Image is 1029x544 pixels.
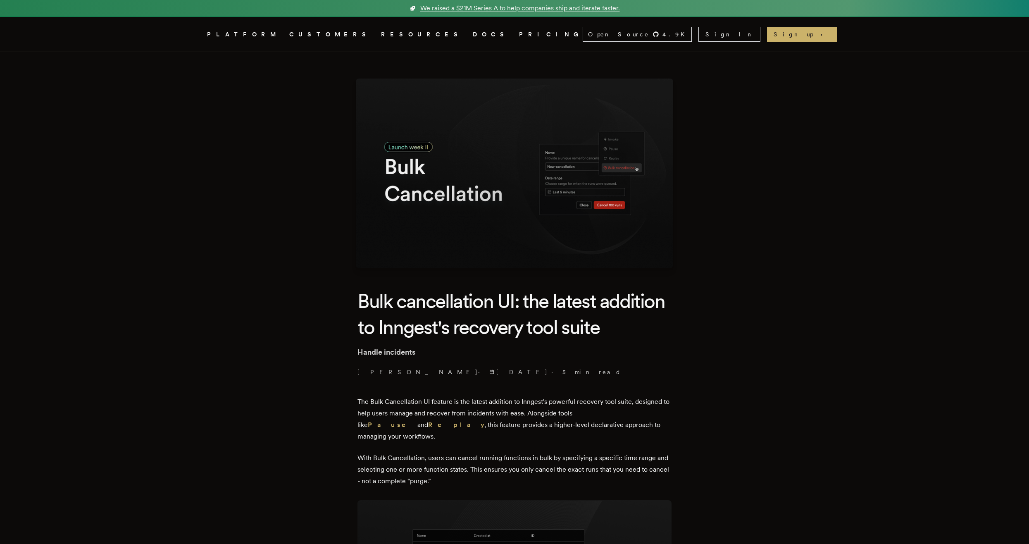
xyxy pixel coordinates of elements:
[357,346,672,358] p: Handle incidents
[357,396,672,442] p: The Bulk Cancellation UI feature is the latest addition to Inngest's powerful recovery tool suite...
[184,17,845,52] nav: Global
[420,3,620,13] span: We raised a $21M Series A to help companies ship and iterate faster.
[662,30,690,38] span: 4.9 K
[356,79,673,268] img: Featured image for Bulk cancellation UI: the latest addition to Inngest's recovery tool suite blo...
[519,29,583,40] a: PRICING
[368,421,417,429] a: Pause
[357,288,672,340] h1: Bulk cancellation UI: the latest addition to Inngest's recovery tool suite
[357,452,672,487] p: With Bulk Cancellation, users can cancel running functions in bulk by specifying a specific time ...
[381,29,463,40] button: RESOURCES
[698,27,760,42] a: Sign In
[767,27,837,42] a: Sign up
[289,29,371,40] a: CUSTOMERS
[817,30,831,38] span: →
[473,29,509,40] a: DOCS
[207,29,279,40] button: PLATFORM
[562,368,621,376] span: 5 min read
[489,368,548,376] span: [DATE]
[588,30,649,38] span: Open Source
[428,421,484,429] a: Replay
[357,368,672,376] p: [PERSON_NAME] · ·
